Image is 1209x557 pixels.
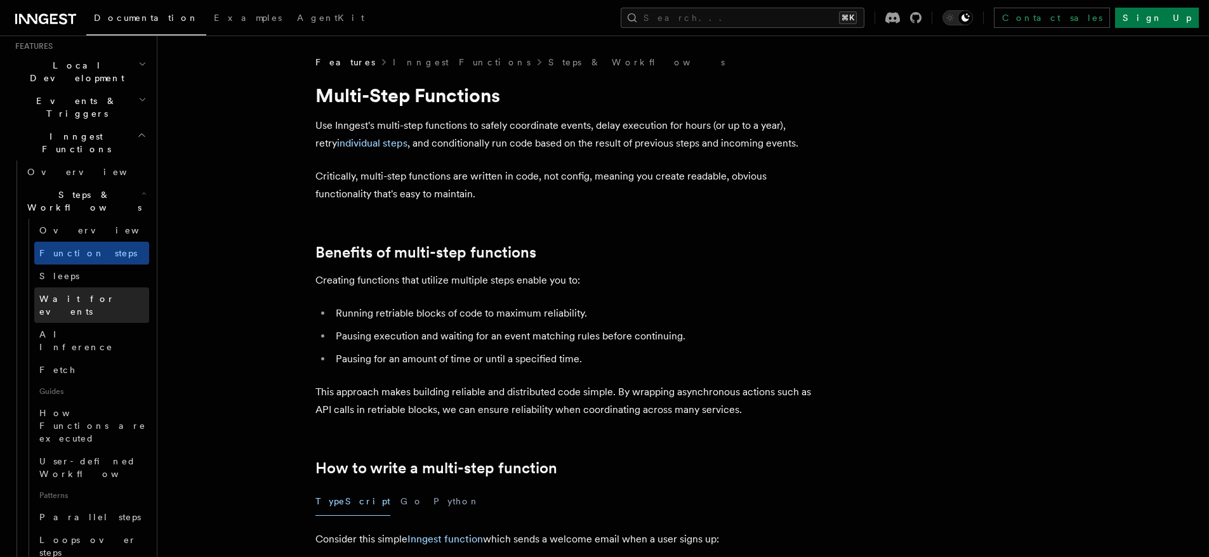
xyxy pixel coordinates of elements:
[34,485,149,506] span: Patterns
[34,402,149,450] a: How Functions are executed
[34,219,149,242] a: Overview
[400,487,423,516] button: Go
[548,56,725,69] a: Steps & Workflows
[942,10,973,25] button: Toggle dark mode
[34,358,149,381] a: Fetch
[27,167,158,177] span: Overview
[407,533,483,545] a: Inngest function
[332,327,823,345] li: Pausing execution and waiting for an event matching rules before continuing.
[214,13,282,23] span: Examples
[1115,8,1199,28] a: Sign Up
[315,459,557,477] a: How to write a multi-step function
[10,59,138,84] span: Local Development
[22,161,149,183] a: Overview
[10,89,149,125] button: Events & Triggers
[433,487,480,516] button: Python
[337,137,407,149] a: individual steps
[315,56,375,69] span: Features
[393,56,531,69] a: Inngest Functions
[10,54,149,89] button: Local Development
[315,530,823,548] p: Consider this simple which sends a welcome email when a user signs up:
[22,183,149,219] button: Steps & Workflows
[39,408,146,443] span: How Functions are executed
[332,350,823,368] li: Pausing for an amount of time or until a specified time.
[297,13,364,23] span: AgentKit
[39,456,154,479] span: User-defined Workflows
[332,305,823,322] li: Running retriable blocks of code to maximum reliability.
[315,84,823,107] h1: Multi-Step Functions
[315,487,390,516] button: TypeScript
[22,188,142,214] span: Steps & Workflows
[34,287,149,323] a: Wait for events
[39,512,141,522] span: Parallel steps
[315,167,823,203] p: Critically, multi-step functions are written in code, not config, meaning you create readable, ob...
[34,506,149,528] a: Parallel steps
[39,225,170,235] span: Overview
[289,4,372,34] a: AgentKit
[86,4,206,36] a: Documentation
[10,41,53,51] span: Features
[34,265,149,287] a: Sleeps
[34,242,149,265] a: Function steps
[39,365,76,375] span: Fetch
[315,244,536,261] a: Benefits of multi-step functions
[621,8,864,28] button: Search...⌘K
[10,130,137,155] span: Inngest Functions
[94,13,199,23] span: Documentation
[315,383,823,419] p: This approach makes building reliable and distributed code simple. By wrapping asynchronous actio...
[39,329,113,352] span: AI Inference
[34,323,149,358] a: AI Inference
[39,248,137,258] span: Function steps
[34,381,149,402] span: Guides
[315,272,823,289] p: Creating functions that utilize multiple steps enable you to:
[10,125,149,161] button: Inngest Functions
[39,271,79,281] span: Sleeps
[10,95,138,120] span: Events & Triggers
[994,8,1110,28] a: Contact sales
[206,4,289,34] a: Examples
[315,117,823,152] p: Use Inngest's multi-step functions to safely coordinate events, delay execution for hours (or up ...
[34,450,149,485] a: User-defined Workflows
[39,294,115,317] span: Wait for events
[839,11,857,24] kbd: ⌘K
